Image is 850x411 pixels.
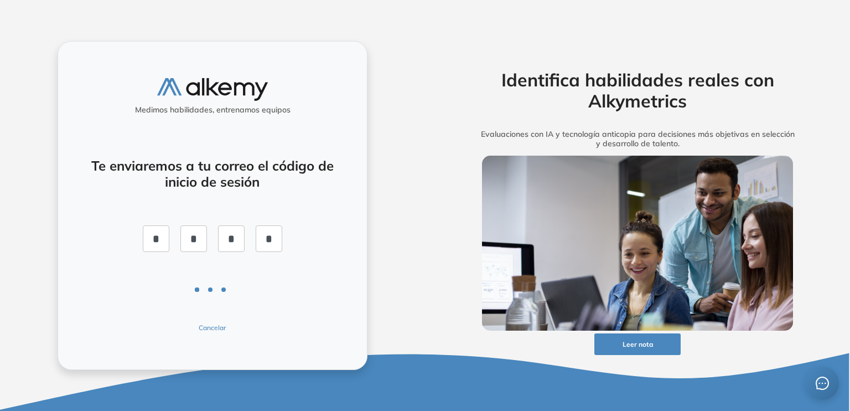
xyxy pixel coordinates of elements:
iframe: Chat Widget [795,358,850,411]
h5: Medimos habilidades, entrenamos equipos [63,105,362,115]
h2: Identifica habilidades reales con Alkymetrics [465,69,810,112]
img: logo-alkemy [157,78,268,101]
button: Leer nota [594,333,681,355]
h4: Te enviaremos a tu correo el código de inicio de sesión [87,158,338,190]
button: Cancelar [145,323,280,333]
img: img-more-info [482,156,793,331]
h5: Evaluaciones con IA y tecnología anticopia para decisiones más objetivas en selección y desarroll... [465,130,810,148]
div: Widget de chat [795,358,850,411]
